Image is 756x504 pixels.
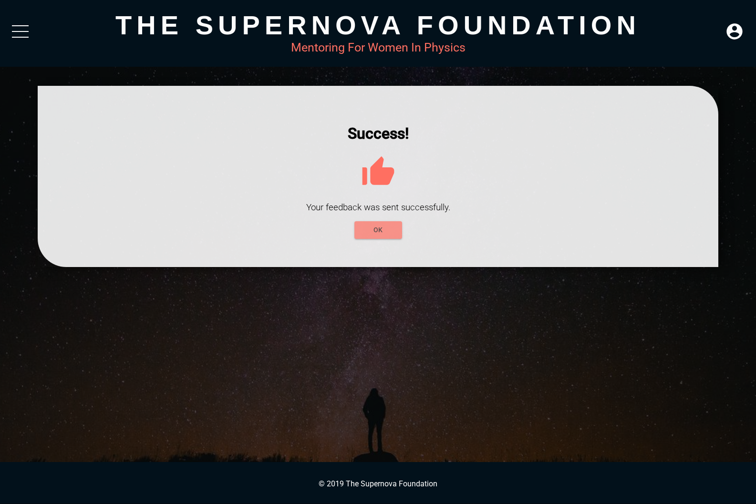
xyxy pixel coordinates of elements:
[38,41,718,54] div: Mentoring For Women In Physics
[38,10,718,41] div: The Supernova Foundation
[10,479,746,488] p: © 2019 The Supernova Foundation
[66,124,690,143] h1: Success!
[362,224,394,236] span: OK
[354,221,402,239] button: OK
[66,202,690,213] h3: Your feedback was sent successfully.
